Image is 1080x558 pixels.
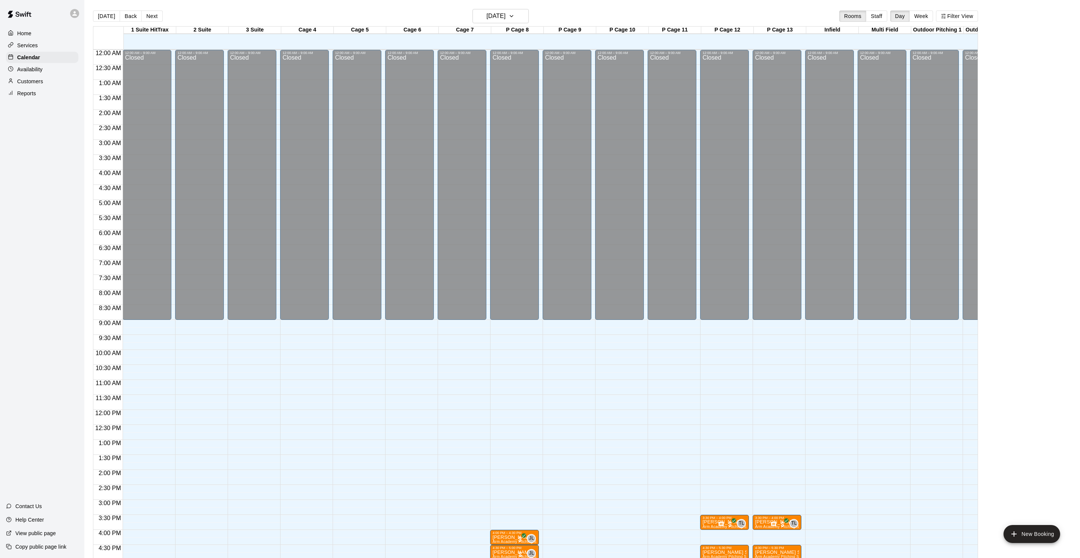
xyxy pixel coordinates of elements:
[97,515,123,521] span: 3:30 PM
[516,535,524,543] span: All customers have paid
[97,545,123,551] span: 4:30 PM
[177,55,222,322] div: Closed
[440,51,484,55] div: 12:00 AM – 9:00 AM
[97,200,123,206] span: 5:00 AM
[334,27,386,34] div: Cage 5
[6,76,78,87] div: Customers
[97,455,123,461] span: 1:30 PM
[97,245,123,251] span: 6:30 AM
[125,55,169,322] div: Closed
[912,51,957,55] div: 12:00 AM – 9:00 AM
[97,275,123,281] span: 7:30 AM
[702,55,747,322] div: Closed
[702,51,747,55] div: 12:00 AM – 9:00 AM
[492,51,537,55] div: 12:00 AM – 9:00 AM
[754,27,806,34] div: P Cage 13
[230,51,274,55] div: 12:00 AM – 9:00 AM
[97,290,123,296] span: 8:00 AM
[386,27,439,34] div: Cage 6
[282,55,327,322] div: Closed
[739,520,744,527] span: TL
[97,110,123,116] span: 2:00 AM
[492,55,537,322] div: Closed
[492,540,579,544] span: Arm Academy Pitching Session 30 min - Pitching
[529,550,534,557] span: JL
[97,260,123,266] span: 7:00 AM
[15,543,66,550] p: Copy public page link
[6,28,78,39] a: Home
[530,534,536,543] span: Johnnie Larossa
[649,27,701,34] div: P Cage 11
[595,50,644,320] div: 12:00 AM – 9:00 AM: Closed
[755,516,799,520] div: 3:30 PM – 4:00 PM
[486,11,505,21] h6: [DATE]
[94,50,123,56] span: 12:00 AM
[936,10,978,22] button: Filter View
[492,531,537,535] div: 4:00 PM – 4:30 PM
[909,10,933,22] button: Week
[726,520,734,528] span: All customers have paid
[911,27,964,34] div: Outdoor Pitching 1
[335,51,379,55] div: 12:00 AM – 9:00 AM
[94,380,123,386] span: 11:00 AM
[805,50,854,320] div: 12:00 AM – 9:00 AM: Closed
[779,520,786,528] span: All customers have paid
[789,519,798,528] div: Tyler Levine
[123,50,171,320] div: 12:00 AM – 9:00 AM: Closed
[753,515,801,530] div: 3:30 PM – 4:00 PM: Arm Academy Pitching Session 30 min - Pitching
[229,27,281,34] div: 3 Suite
[387,55,432,322] div: Closed
[859,27,911,34] div: Multi Field
[97,185,123,191] span: 4:30 AM
[93,425,123,431] span: 12:30 PM
[385,50,434,320] div: 12:00 AM – 9:00 AM: Closed
[860,55,904,322] div: Closed
[700,50,749,320] div: 12:00 AM – 9:00 AM: Closed
[527,549,536,558] div: Johnnie Larossa
[792,519,798,528] span: Tyler Levine
[740,519,746,528] span: Tyler Levine
[228,50,276,320] div: 12:00 AM – 9:00 AM: Closed
[97,470,123,476] span: 2:00 PM
[530,549,536,558] span: Johnnie Larossa
[17,54,40,61] p: Calendar
[6,40,78,51] div: Services
[120,10,142,22] button: Back
[650,55,694,322] div: Closed
[839,10,866,22] button: Rooms
[93,410,123,416] span: 12:00 PM
[97,305,123,311] span: 8:30 AM
[230,55,274,322] div: Closed
[543,50,591,320] div: 12:00 AM – 9:00 AM: Closed
[860,51,904,55] div: 12:00 AM – 9:00 AM
[97,320,123,326] span: 9:00 AM
[544,27,596,34] div: P Cage 9
[771,521,777,527] svg: Has notes
[700,515,749,530] div: 3:30 PM – 4:00 PM: Arm Academy Pitching Session 30 min - Pitching
[545,55,589,322] div: Closed
[6,64,78,75] a: Availability
[912,55,957,322] div: Closed
[737,519,746,528] div: Tyler Levine
[97,80,123,86] span: 1:00 AM
[177,51,222,55] div: 12:00 AM – 9:00 AM
[97,155,123,161] span: 3:30 AM
[176,27,229,34] div: 2 Suite
[6,52,78,63] a: Calendar
[596,27,649,34] div: P Cage 10
[597,55,642,322] div: Closed
[97,230,123,236] span: 6:00 AM
[17,30,31,37] p: Home
[387,51,432,55] div: 12:00 AM – 9:00 AM
[335,55,379,322] div: Closed
[963,50,1011,320] div: 12:00 AM – 9:00 AM: Closed
[333,50,381,320] div: 12:00 AM – 9:00 AM: Closed
[701,27,754,34] div: P Cage 12
[440,55,484,322] div: Closed
[97,95,123,101] span: 1:30 AM
[529,535,534,542] span: JL
[94,350,123,356] span: 10:00 AM
[97,125,123,131] span: 2:30 AM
